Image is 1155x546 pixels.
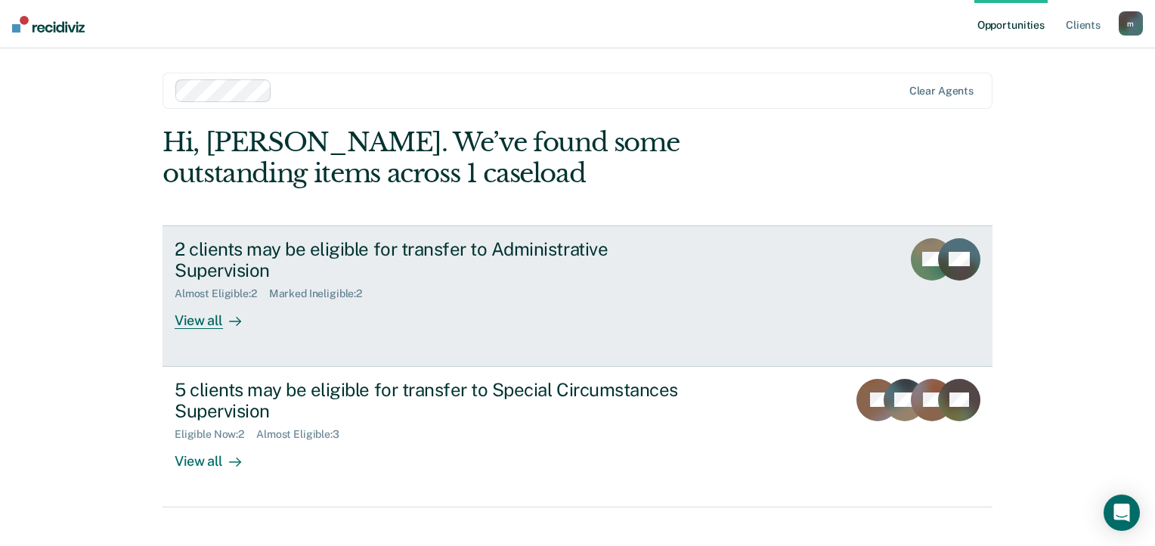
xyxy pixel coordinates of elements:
a: 5 clients may be eligible for transfer to Special Circumstances SupervisionEligible Now:2Almost E... [163,367,992,507]
div: View all [175,300,259,330]
div: Almost Eligible : 2 [175,287,269,300]
div: View all [175,441,259,470]
div: Hi, [PERSON_NAME]. We’ve found some outstanding items across 1 caseload [163,127,826,189]
button: m [1119,11,1143,36]
div: Clear agents [909,85,974,98]
div: 5 clients may be eligible for transfer to Special Circumstances Supervision [175,379,705,423]
div: Eligible Now : 2 [175,428,256,441]
div: 2 clients may be eligible for transfer to Administrative Supervision [175,238,705,282]
div: Marked Ineligible : 2 [269,287,374,300]
img: Recidiviz [12,16,85,33]
a: 2 clients may be eligible for transfer to Administrative SupervisionAlmost Eligible:2Marked Ineli... [163,225,992,367]
div: Open Intercom Messenger [1104,495,1140,531]
div: Almost Eligible : 3 [256,428,351,441]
